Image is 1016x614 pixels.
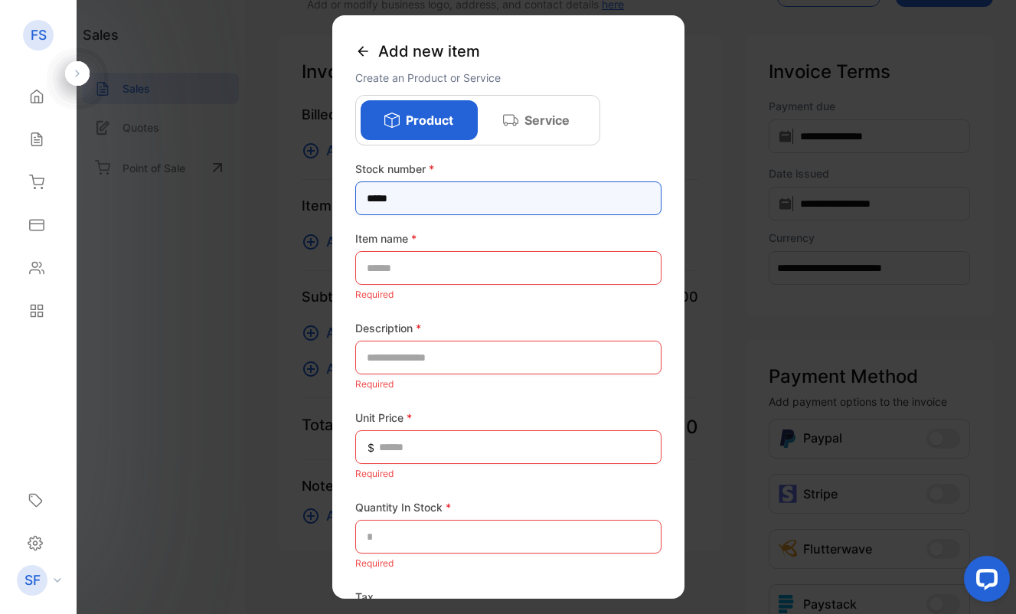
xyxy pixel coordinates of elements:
[355,464,662,484] p: Required
[355,374,662,394] p: Required
[355,499,662,515] label: Quantity In Stock
[355,71,501,84] span: Create an Product or Service
[25,570,41,590] p: SF
[355,161,662,177] label: Stock number
[952,550,1016,614] iframe: LiveChat chat widget
[355,589,662,605] label: Tax
[368,439,374,456] span: $
[355,554,662,573] p: Required
[524,111,570,129] p: Service
[378,40,480,63] span: Add new item
[406,111,453,129] p: Product
[355,410,662,426] label: Unit Price
[355,230,662,247] label: Item name
[31,25,47,45] p: FS
[355,285,662,305] p: Required
[355,320,662,336] label: Description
